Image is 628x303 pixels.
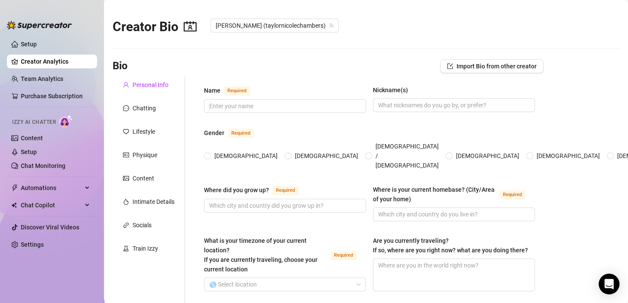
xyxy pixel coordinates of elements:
div: Open Intercom Messenger [599,274,619,294]
h2: Creator Bio [113,19,197,35]
span: Required [224,86,250,96]
label: Gender [204,128,263,138]
span: Taylor (taylornicolechambers) [216,19,333,32]
span: Chat Copilot [21,198,82,212]
div: Socials [133,220,152,230]
label: Nickname(s) [373,85,414,95]
div: Where did you grow up? [204,185,269,195]
label: Name [204,85,259,96]
input: Name [209,101,359,111]
div: Train Izzy [133,244,158,253]
div: Name [204,86,220,95]
span: experiment [123,245,129,251]
div: Physique [133,150,157,160]
a: Creator Analytics [21,55,90,68]
div: Lifestyle [133,127,155,136]
div: Gender [204,128,224,138]
span: Automations [21,181,82,195]
span: message [123,105,129,111]
input: Where is your current homebase? (City/Area of your home) [378,210,528,219]
a: Discover Viral Videos [21,224,79,231]
span: thunderbolt [11,184,18,191]
span: [DEMOGRAPHIC_DATA] [291,151,362,161]
a: Setup [21,41,37,48]
span: link [123,222,129,228]
a: Setup [21,148,37,155]
input: Where did you grow up? [209,201,359,210]
span: [DEMOGRAPHIC_DATA] [533,151,603,161]
a: Team Analytics [21,75,63,82]
div: Content [133,174,154,183]
span: [DEMOGRAPHIC_DATA] / [DEMOGRAPHIC_DATA] [372,142,442,170]
span: contacts [184,20,197,33]
label: Where is your current homebase? (City/Area of your home) [373,185,535,204]
div: Personal Info [133,80,168,90]
span: idcard [123,152,129,158]
a: Settings [21,241,44,248]
a: Chat Monitoring [21,162,65,169]
a: Purchase Subscription [21,89,90,103]
button: Import Bio from other creator [440,59,544,73]
span: What is your timezone of your current location? If you are currently traveling, choose your curre... [204,237,317,273]
img: AI Chatter [59,115,73,127]
span: Izzy AI Chatter [12,118,56,126]
span: [DEMOGRAPHIC_DATA] [453,151,523,161]
img: logo-BBDzfeDw.svg [7,21,72,29]
span: Required [228,129,254,138]
span: Required [272,186,298,195]
span: team [329,23,334,28]
span: heart [123,129,129,135]
div: Intimate Details [133,197,175,206]
input: Nickname(s) [378,100,528,110]
div: Chatting [133,103,156,113]
span: [DEMOGRAPHIC_DATA] [211,151,281,161]
label: Where did you grow up? [204,185,308,195]
h3: Bio [113,59,128,73]
a: Content [21,135,43,142]
span: Import Bio from other creator [456,63,537,70]
span: user [123,82,129,88]
span: import [447,63,453,69]
span: Are you currently traveling? If so, where are you right now? what are you doing there? [373,237,528,254]
span: fire [123,199,129,205]
img: Chat Copilot [11,202,17,208]
div: Nickname(s) [373,85,408,95]
span: Required [499,190,525,200]
div: Where is your current homebase? (City/Area of your home) [373,185,496,204]
span: Required [330,251,356,260]
span: picture [123,175,129,181]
